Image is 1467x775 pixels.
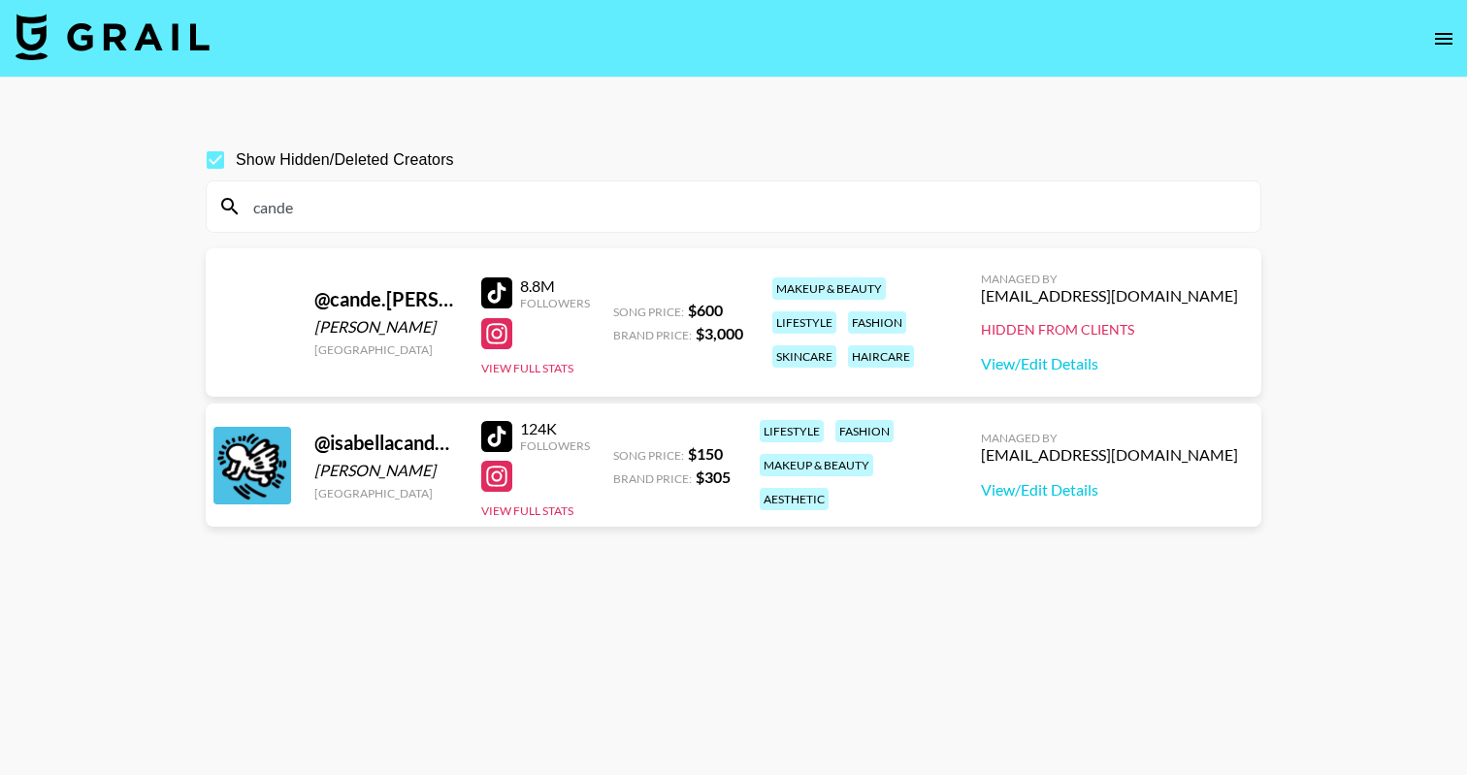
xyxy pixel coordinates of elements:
div: Managed By [981,431,1238,445]
span: Brand Price: [613,328,692,342]
span: Song Price: [613,448,684,463]
div: makeup & beauty [760,454,873,476]
div: makeup & beauty [772,277,886,300]
div: Followers [520,438,590,453]
img: Grail Talent [16,14,210,60]
span: Show Hidden/Deleted Creators [236,148,454,172]
strong: $ 305 [696,468,731,486]
input: Search by User Name [242,191,1249,222]
a: View/Edit Details [981,480,1238,500]
div: Hidden from Clients [981,321,1238,339]
div: [EMAIL_ADDRESS][DOMAIN_NAME] [981,445,1238,465]
strong: $ 600 [688,301,723,319]
strong: $ 150 [688,444,723,463]
div: lifestyle [772,311,836,334]
button: open drawer [1424,19,1463,58]
div: 124K [520,419,590,438]
div: haircare [848,345,914,368]
div: skincare [772,345,836,368]
div: [EMAIL_ADDRESS][DOMAIN_NAME] [981,286,1238,306]
span: Song Price: [613,305,684,319]
button: View Full Stats [481,503,573,518]
div: fashion [848,311,906,334]
div: [PERSON_NAME] [314,317,458,337]
a: View/Edit Details [981,354,1238,373]
div: Followers [520,296,590,310]
div: aesthetic [760,488,829,510]
span: Brand Price: [613,471,692,486]
div: [PERSON_NAME] [314,461,458,480]
div: fashion [835,420,894,442]
div: Managed By [981,272,1238,286]
div: 8.8M [520,276,590,296]
div: lifestyle [760,420,824,442]
div: [GEOGRAPHIC_DATA] [314,486,458,501]
strong: $ 3,000 [696,324,743,342]
button: View Full Stats [481,361,573,375]
div: [GEOGRAPHIC_DATA] [314,342,458,357]
div: @ isabellacandelaria7 [314,431,458,455]
div: @ cande.[PERSON_NAME] [314,287,458,311]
